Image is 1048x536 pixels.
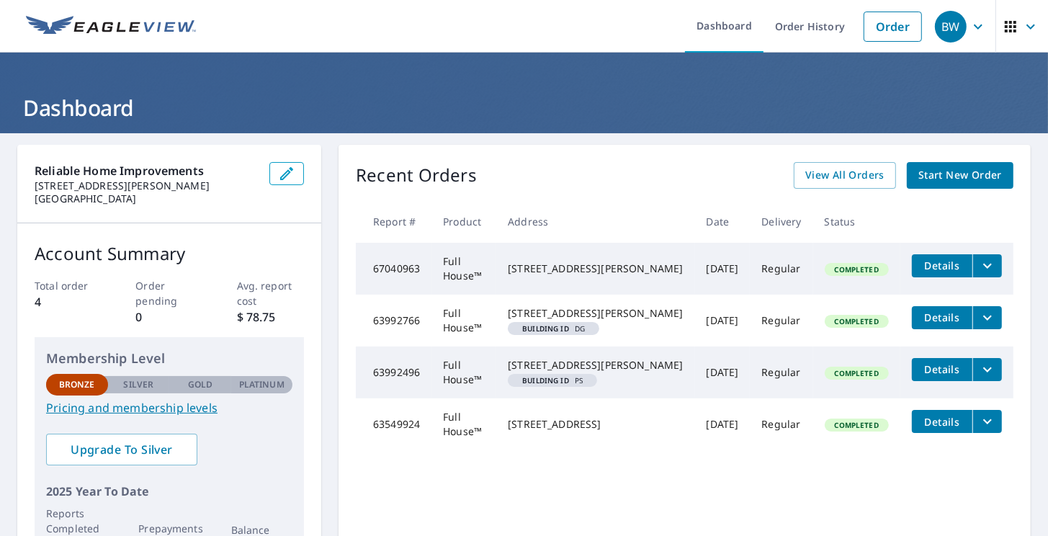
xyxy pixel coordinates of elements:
[431,200,496,243] th: Product
[26,16,196,37] img: EV Logo
[431,295,496,347] td: Full House™
[356,295,431,347] td: 63992766
[46,506,108,536] p: Reports Completed
[695,295,751,347] td: [DATE]
[972,306,1002,329] button: filesDropdownBtn-63992766
[135,308,203,326] p: 0
[794,162,896,189] a: View All Orders
[431,398,496,450] td: Full House™
[356,162,477,189] p: Recent Orders
[935,11,967,43] div: BW
[921,362,964,376] span: Details
[826,316,887,326] span: Completed
[750,398,812,450] td: Regular
[35,179,258,192] p: [STREET_ADDRESS][PERSON_NAME]
[46,483,292,500] p: 2025 Year To Date
[496,200,694,243] th: Address
[921,311,964,324] span: Details
[912,306,972,329] button: detailsBtn-63992766
[508,262,683,276] div: [STREET_ADDRESS][PERSON_NAME]
[918,166,1002,184] span: Start New Order
[431,347,496,398] td: Full House™
[59,378,95,391] p: Bronze
[972,358,1002,381] button: filesDropdownBtn-63992496
[750,295,812,347] td: Regular
[972,254,1002,277] button: filesDropdownBtn-67040963
[826,420,887,430] span: Completed
[912,358,972,381] button: detailsBtn-63992496
[123,378,153,391] p: Silver
[826,368,887,378] span: Completed
[188,378,212,391] p: Gold
[46,349,292,368] p: Membership Level
[921,415,964,429] span: Details
[237,308,305,326] p: $ 78.75
[750,243,812,295] td: Regular
[356,200,431,243] th: Report #
[35,293,102,311] p: 4
[237,278,305,308] p: Avg. report cost
[750,347,812,398] td: Regular
[508,417,683,432] div: [STREET_ADDRESS]
[35,192,258,205] p: [GEOGRAPHIC_DATA]
[750,200,812,243] th: Delivery
[508,306,683,321] div: [STREET_ADDRESS][PERSON_NAME]
[695,243,751,295] td: [DATE]
[508,358,683,372] div: [STREET_ADDRESS][PERSON_NAME]
[514,325,594,332] span: DG
[695,200,751,243] th: Date
[239,378,285,391] p: Platinum
[522,377,569,384] em: Building ID
[912,410,972,433] button: detailsBtn-63549924
[356,398,431,450] td: 63549924
[805,166,884,184] span: View All Orders
[35,241,304,267] p: Account Summary
[514,377,591,384] span: PS
[813,200,900,243] th: Status
[35,162,258,179] p: Reliable Home Improvements
[46,434,197,465] a: Upgrade To Silver
[58,442,186,457] span: Upgrade To Silver
[972,410,1002,433] button: filesDropdownBtn-63549924
[431,243,496,295] td: Full House™
[522,325,569,332] em: Building ID
[864,12,922,42] a: Order
[135,278,203,308] p: Order pending
[138,521,200,536] p: Prepayments
[912,254,972,277] button: detailsBtn-67040963
[907,162,1013,189] a: Start New Order
[46,399,292,416] a: Pricing and membership levels
[695,347,751,398] td: [DATE]
[35,278,102,293] p: Total order
[17,93,1031,122] h1: Dashboard
[921,259,964,272] span: Details
[356,347,431,398] td: 63992496
[695,398,751,450] td: [DATE]
[356,243,431,295] td: 67040963
[826,264,887,274] span: Completed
